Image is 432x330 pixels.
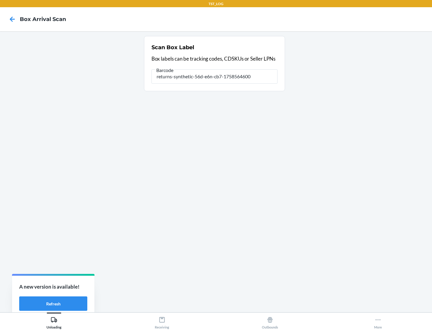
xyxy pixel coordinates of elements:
button: Receiving [108,313,216,329]
button: More [324,313,432,329]
h4: Box Arrival Scan [20,15,66,23]
div: More [374,314,382,329]
p: Box labels can be tracking codes, CDSKUs or Seller LPNs [151,55,277,63]
div: Unloading [46,314,61,329]
button: Outbounds [216,313,324,329]
div: Outbounds [262,314,278,329]
input: Barcode [151,69,277,84]
h2: Scan Box Label [151,43,194,51]
button: Refresh [19,296,87,311]
span: Barcode [155,67,174,73]
p: TST_LOG [208,1,223,7]
div: Receiving [155,314,169,329]
p: A new version is available! [19,283,87,291]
